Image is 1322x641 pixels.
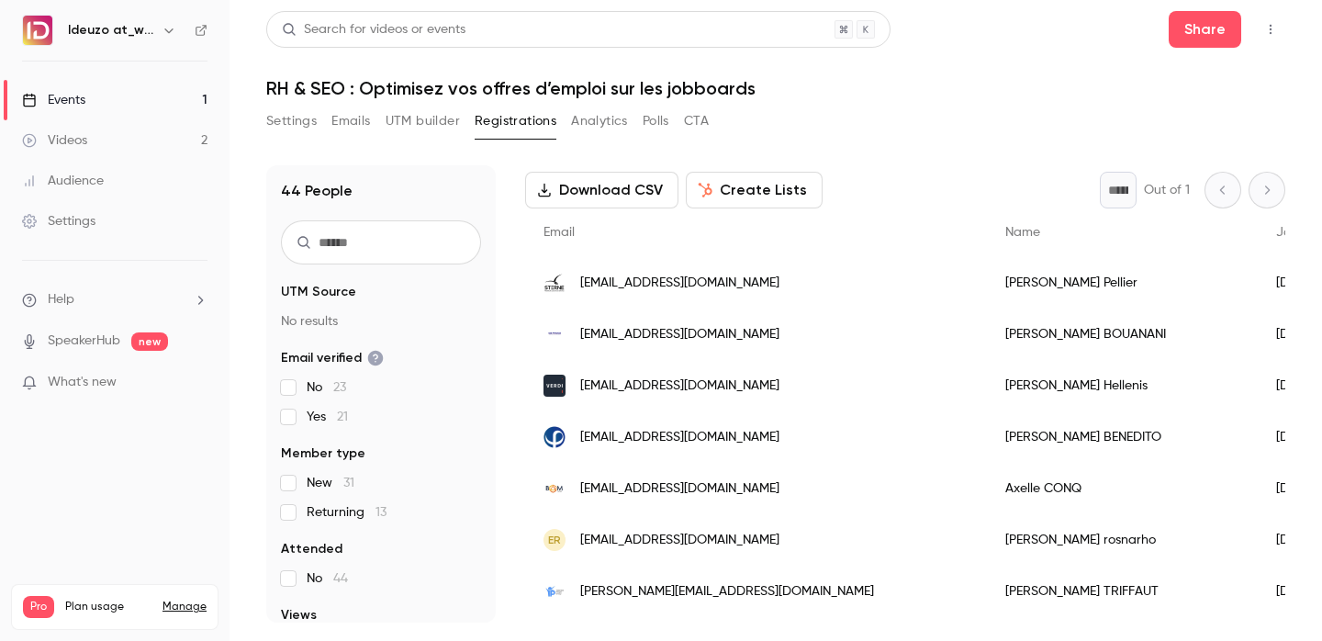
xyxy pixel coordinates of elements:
span: [EMAIL_ADDRESS][DOMAIN_NAME] [580,274,779,293]
div: [PERSON_NAME] BOUANANI [987,309,1258,360]
div: [PERSON_NAME] rosnarho [987,514,1258,566]
h1: 44 People [281,180,353,202]
div: [PERSON_NAME] Hellenis [987,360,1258,411]
img: verdi.fr [543,375,566,397]
span: Help [48,290,74,309]
span: [EMAIL_ADDRESS][DOMAIN_NAME] [580,531,779,550]
div: Audience [22,172,104,190]
span: Yes [307,408,348,426]
button: Download CSV [525,172,678,208]
span: 13 [375,506,387,519]
span: Email verified [281,349,384,367]
span: No [307,569,348,588]
p: Out of 1 [1144,181,1190,199]
div: [PERSON_NAME] Pellier [987,257,1258,309]
button: CTA [684,107,709,136]
span: Email [543,226,575,239]
h1: RH & SEO : Optimisez vos offres d’emploi sur les jobboards [266,77,1285,99]
div: Settings [22,212,95,231]
div: [PERSON_NAME] BENEDITO [987,411,1258,463]
span: [EMAIL_ADDRESS][DOMAIN_NAME] [580,377,779,396]
img: ios-france.fr [543,323,566,345]
button: Analytics [571,107,628,136]
span: UTM Source [281,283,356,301]
div: Videos [22,131,87,150]
li: help-dropdown-opener [22,290,207,309]
span: [PERSON_NAME][EMAIL_ADDRESS][DOMAIN_NAME] [580,582,874,602]
span: What's new [48,373,117,392]
button: Emails [331,107,370,136]
span: 21 [337,410,348,423]
a: SpeakerHub [48,332,120,351]
span: 23 [333,381,346,394]
img: groupe-bam.fr [543,478,566,500]
span: No [307,378,346,397]
div: Axelle CONQ [987,463,1258,514]
button: Create Lists [686,172,823,208]
button: Share [1169,11,1241,48]
button: UTM builder [386,107,460,136]
img: sterne-group.com [543,272,566,294]
iframe: Noticeable Trigger [185,375,207,391]
p: No results [281,312,481,331]
span: Name [1005,226,1040,239]
span: 31 [343,477,354,489]
a: Manage [162,600,207,614]
span: Attended [281,540,342,558]
span: new [131,332,168,351]
button: Registrations [475,107,556,136]
div: Events [22,91,85,109]
span: Member type [281,444,365,463]
div: Search for videos or events [282,20,465,39]
span: er [548,532,561,548]
button: Polls [643,107,669,136]
span: New [307,474,354,492]
img: Ideuzo at_work [23,16,52,45]
span: [EMAIL_ADDRESS][DOMAIN_NAME] [580,428,779,447]
img: phi-rh.fr [543,426,566,448]
h6: Ideuzo at_work [68,21,154,39]
img: talentedpeoplegroup.com [543,580,566,602]
span: 44 [333,572,348,585]
div: [PERSON_NAME] TRIFFAUT [987,566,1258,617]
span: [EMAIL_ADDRESS][DOMAIN_NAME] [580,325,779,344]
button: Settings [266,107,317,136]
span: Views [281,606,317,624]
span: Plan usage [65,600,151,614]
span: Pro [23,596,54,618]
span: Returning [307,503,387,522]
span: [EMAIL_ADDRESS][DOMAIN_NAME] [580,479,779,499]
